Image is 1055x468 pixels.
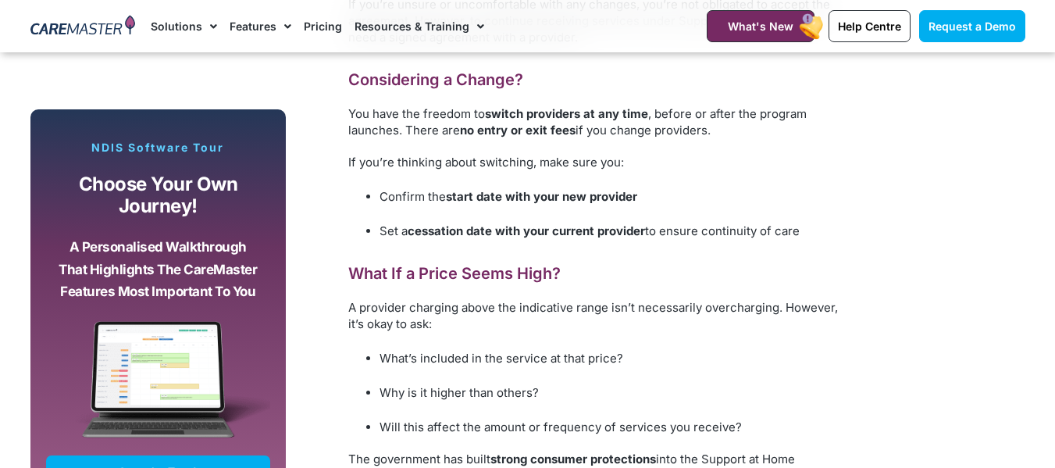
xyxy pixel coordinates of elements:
strong: no entry or exit fees [460,123,576,138]
img: CareMaster Software Mockup on Screen [46,321,271,455]
span: Help Centre [838,20,901,33]
strong: cessation date with your current provider [408,223,645,238]
p: Set a to ensure continuity of care [380,223,840,239]
h2: What If a Price Seems High? [348,263,840,284]
p: What’s included in the service at that price? [380,350,840,366]
p: If you’re thinking about switching, make sure you: [348,154,840,170]
p: Choose your own journey! [58,173,259,218]
strong: start date with your new provider [446,189,637,204]
p: Why is it higher than others? [380,384,840,401]
p: Will this affect the amount or frequency of services you receive? [380,419,840,435]
h2: Considering a Change? [348,70,840,90]
a: Request a Demo [919,10,1025,42]
img: CareMaster Logo [30,15,136,38]
a: Help Centre [829,10,911,42]
p: Confirm the [380,188,840,205]
strong: strong consumer protections [490,452,656,466]
p: A provider charging above the indicative range isn’t necessarily overcharging. However, it’s okay... [348,299,840,332]
span: What's New [728,20,793,33]
p: NDIS Software Tour [46,141,271,155]
strong: switch providers at any time [485,106,648,121]
span: Request a Demo [928,20,1016,33]
p: You have the freedom to , before or after the program launches. There are if you change providers. [348,105,840,138]
p: A personalised walkthrough that highlights the CareMaster features most important to you [58,236,259,303]
a: What's New [707,10,814,42]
